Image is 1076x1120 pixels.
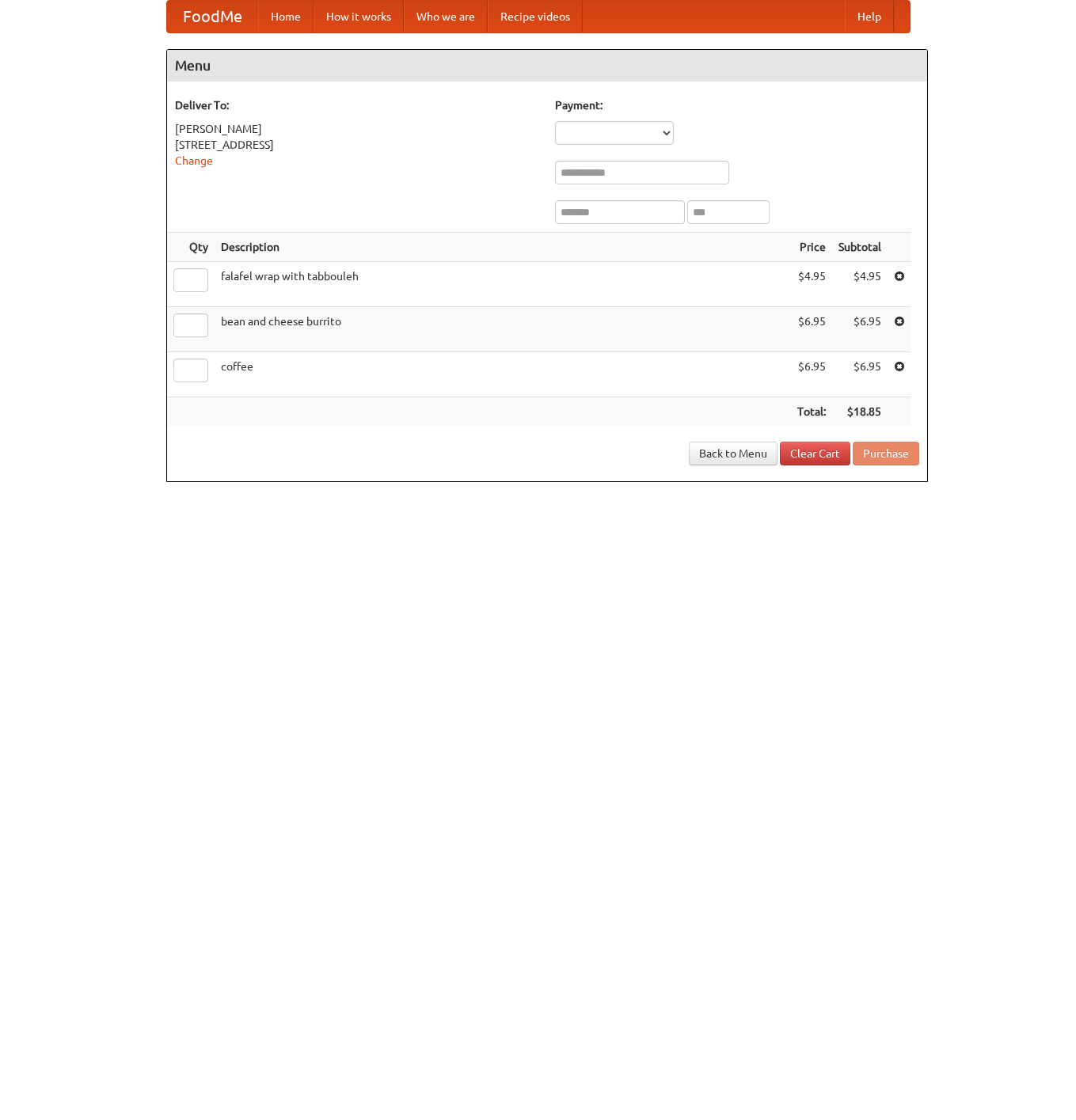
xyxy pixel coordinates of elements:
[555,97,919,113] h5: Payment:
[832,352,888,397] td: $6.95
[175,137,539,153] div: [STREET_ADDRESS]
[832,397,888,427] th: $18.85
[832,233,888,262] th: Subtotal
[404,1,488,32] a: Who we are
[167,233,215,262] th: Qty
[845,1,894,32] a: Help
[175,121,539,137] div: [PERSON_NAME]
[258,1,314,32] a: Home
[791,397,832,427] th: Total:
[791,307,832,352] td: $6.95
[215,262,791,307] td: falafel wrap with tabbouleh
[791,262,832,307] td: $4.95
[314,1,404,32] a: How it works
[689,442,778,465] a: Back to Menu
[167,1,258,32] a: FoodMe
[791,352,832,397] td: $6.95
[175,97,539,113] h5: Deliver To:
[215,352,791,397] td: coffee
[175,154,213,167] a: Change
[791,233,832,262] th: Price
[780,442,850,465] a: Clear Cart
[215,233,791,262] th: Description
[215,307,791,352] td: bean and cheese burrito
[488,1,583,32] a: Recipe videos
[167,50,927,82] h4: Menu
[832,307,888,352] td: $6.95
[832,262,888,307] td: $4.95
[853,442,919,465] button: Purchase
